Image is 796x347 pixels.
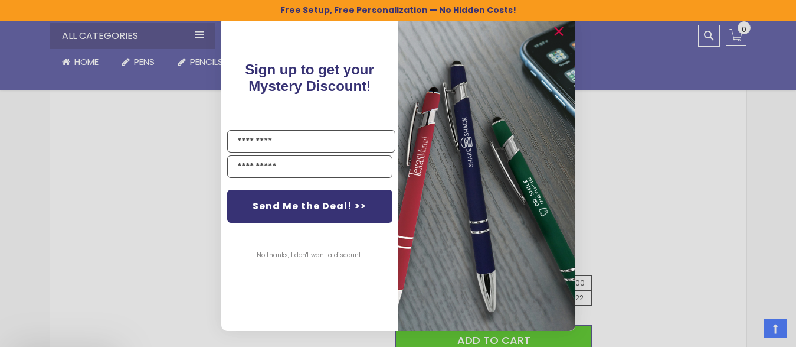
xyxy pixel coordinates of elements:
span: Sign up to get your Mystery Discount [245,61,374,94]
img: 081b18bf-2f98-4675-a917-09431eb06994.jpeg [398,16,575,331]
button: Send Me the Deal! >> [227,190,392,223]
button: Close dialog [549,22,568,41]
button: No thanks, I don't want a discount. [251,241,368,270]
input: YOUR EMAIL [227,155,392,178]
span: ! [245,61,374,94]
iframe: Google Customer Reviews [699,315,796,347]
